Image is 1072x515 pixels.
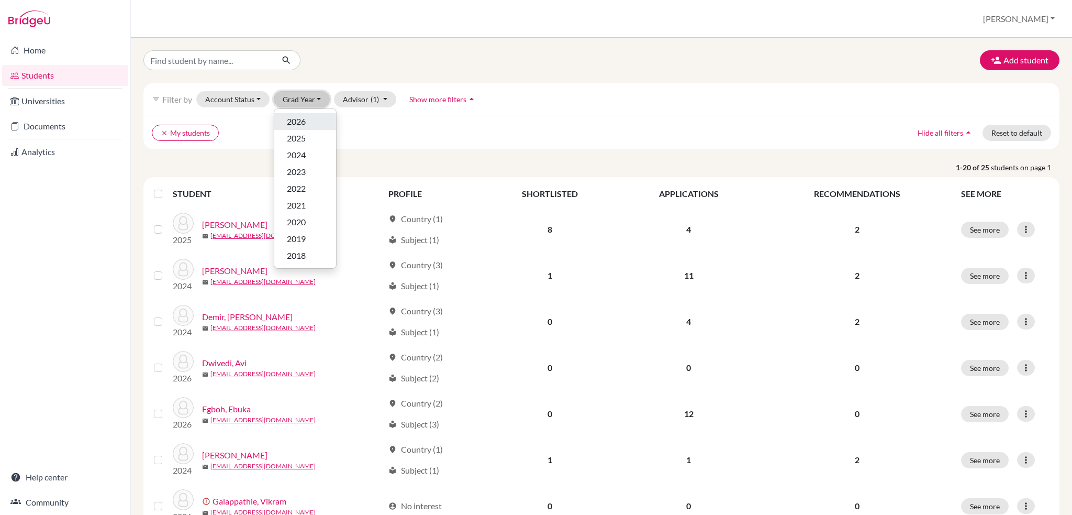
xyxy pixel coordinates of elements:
[274,108,337,269] div: Grad Year
[388,326,439,338] div: Subject (1)
[618,299,760,345] td: 4
[173,443,194,464] img: Fowlie, Samuel
[618,437,760,483] td: 1
[274,247,336,264] button: 2018
[388,213,443,225] div: Country (1)
[388,280,439,292] div: Subject (1)
[961,222,1009,238] button: See more
[982,125,1051,141] button: Reset to default
[173,259,194,280] img: Buckley, Tristan
[210,231,316,240] a: [EMAIL_ADDRESS][DOMAIN_NAME]
[766,315,948,328] p: 2
[274,147,336,163] button: 2024
[483,391,618,437] td: 0
[388,353,397,361] span: location_on
[274,163,336,180] button: 2023
[202,418,208,424] span: mail
[152,95,160,103] i: filter_list
[202,497,213,506] span: error_outline
[202,464,208,470] span: mail
[388,374,397,382] span: local_library
[483,345,618,391] td: 0
[210,277,316,287] a: [EMAIL_ADDRESS][DOMAIN_NAME]
[210,462,316,471] a: [EMAIL_ADDRESS][DOMAIN_NAME]
[287,249,306,262] span: 2018
[8,10,50,27] img: Bridge-U
[287,182,306,195] span: 2022
[274,91,330,107] button: Grad Year
[2,116,128,137] a: Documents
[202,279,208,286] span: mail
[766,361,948,374] p: 0
[202,403,251,415] a: Egboh, Ebuka
[388,261,397,269] span: location_on
[287,149,306,161] span: 2024
[2,65,128,86] a: Students
[483,437,618,483] td: 1
[173,418,194,431] p: 2026
[2,467,128,488] a: Help center
[2,91,128,112] a: Universities
[956,162,991,173] strong: 1-20 of 25
[483,299,618,345] td: 0
[963,127,974,138] i: arrow_drop_up
[2,141,128,162] a: Analytics
[388,236,397,244] span: local_library
[202,325,208,332] span: mail
[388,234,439,246] div: Subject (1)
[388,305,443,317] div: Country (3)
[388,464,439,477] div: Subject (1)
[388,259,443,271] div: Country (3)
[210,323,316,333] a: [EMAIL_ADDRESS][DOMAIN_NAME]
[466,94,477,104] i: arrow_drop_up
[409,95,466,104] span: Show more filters
[173,351,194,372] img: Dwivedi, Avi
[978,9,1059,29] button: [PERSON_NAME]
[202,357,247,369] a: Dwivedi, Avi
[961,360,1009,376] button: See more
[287,216,306,228] span: 2020
[400,91,486,107] button: Show more filtersarrow_drop_up
[382,181,483,206] th: PROFILE
[483,181,618,206] th: SHORTLISTED
[202,449,267,462] a: [PERSON_NAME]
[388,215,397,223] span: location_on
[388,445,397,454] span: location_on
[173,464,194,477] p: 2024
[483,253,618,299] td: 1
[766,408,948,420] p: 0
[287,115,306,128] span: 2026
[388,328,397,336] span: local_library
[955,181,1055,206] th: SEE MORE
[766,269,948,282] p: 2
[274,130,336,147] button: 2025
[2,492,128,513] a: Community
[388,420,397,429] span: local_library
[618,253,760,299] td: 11
[196,91,270,107] button: Account Status
[202,218,267,231] a: [PERSON_NAME]
[202,371,208,378] span: mail
[961,452,1009,468] button: See more
[388,466,397,475] span: local_library
[162,94,192,104] span: Filter by
[287,233,306,245] span: 2019
[961,406,1009,422] button: See more
[173,305,194,326] img: Demir, Berk
[334,91,396,107] button: Advisor(1)
[766,454,948,466] p: 2
[388,443,443,456] div: Country (1)
[766,223,948,236] p: 2
[210,415,316,425] a: [EMAIL_ADDRESS][DOMAIN_NAME]
[388,397,443,410] div: Country (2)
[173,489,194,510] img: Galappathie, Vikram
[760,181,955,206] th: RECOMMENDATIONS
[909,125,982,141] button: Hide all filtersarrow_drop_up
[202,311,293,323] a: Demir, [PERSON_NAME]
[388,502,397,510] span: account_circle
[2,40,128,61] a: Home
[618,206,760,253] td: 4
[388,399,397,408] span: location_on
[287,166,306,178] span: 2023
[483,206,618,253] td: 8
